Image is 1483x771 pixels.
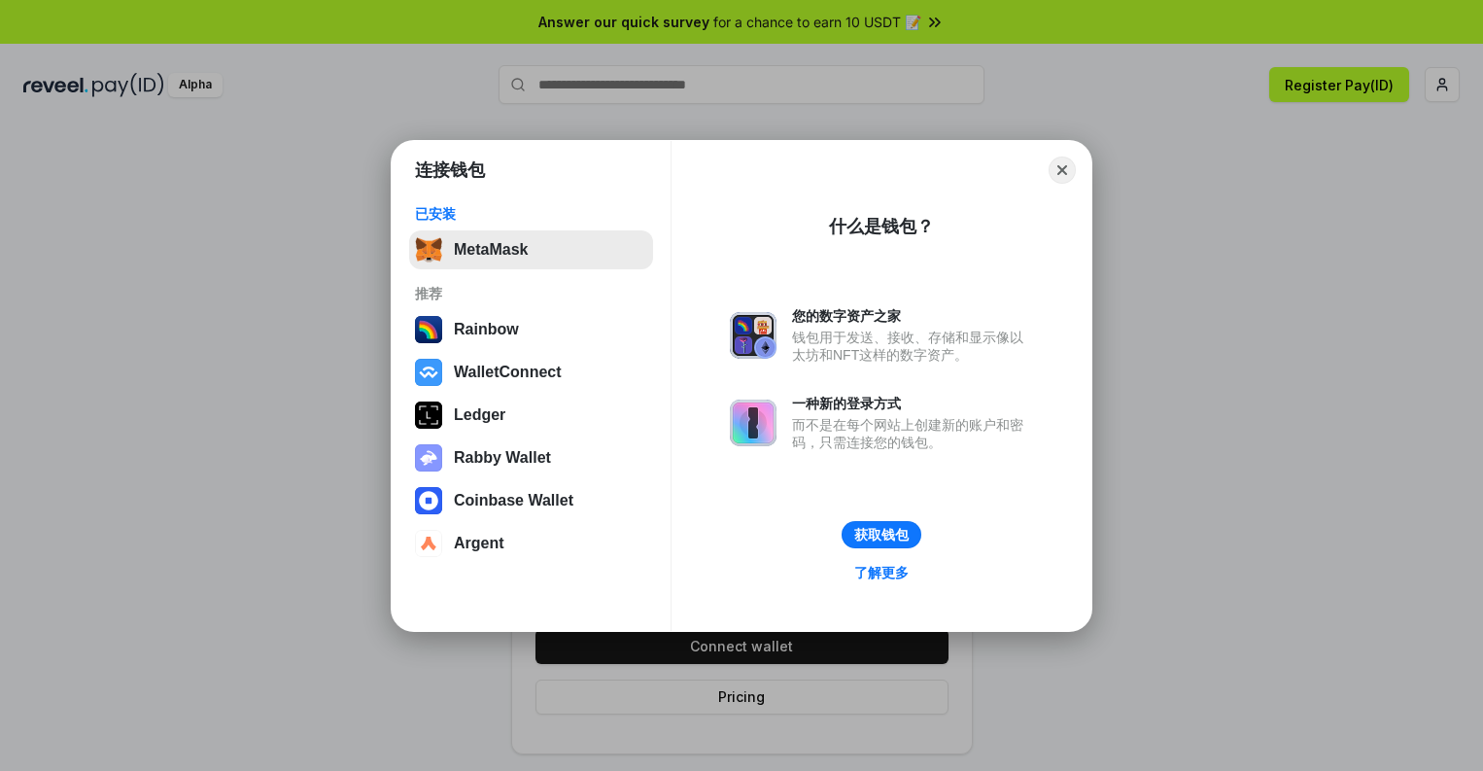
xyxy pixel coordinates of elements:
button: 获取钱包 [842,521,921,548]
div: MetaMask [454,241,528,259]
div: WalletConnect [454,364,562,381]
button: Argent [409,524,653,563]
div: 获取钱包 [854,526,909,543]
button: Coinbase Wallet [409,481,653,520]
div: 了解更多 [854,564,909,581]
button: Close [1049,157,1076,184]
img: svg+xml,%3Csvg%20xmlns%3D%22http%3A%2F%2Fwww.w3.org%2F2000%2Fsvg%22%20fill%3D%22none%22%20viewBox... [730,400,776,446]
div: 一种新的登录方式 [792,395,1033,412]
div: Rainbow [454,321,519,338]
div: Rabby Wallet [454,449,551,467]
img: svg+xml,%3Csvg%20xmlns%3D%22http%3A%2F%2Fwww.w3.org%2F2000%2Fsvg%22%20width%3D%2228%22%20height%3... [415,402,442,429]
div: 而不是在每个网站上创建新的账户和密码，只需连接您的钱包。 [792,416,1033,451]
div: 已安装 [415,205,647,223]
button: Rainbow [409,310,653,349]
img: svg+xml,%3Csvg%20xmlns%3D%22http%3A%2F%2Fwww.w3.org%2F2000%2Fsvg%22%20fill%3D%22none%22%20viewBox... [730,312,776,359]
button: Ledger [409,396,653,435]
div: Argent [454,535,504,552]
img: svg+xml,%3Csvg%20width%3D%2228%22%20height%3D%2228%22%20viewBox%3D%220%200%2028%2028%22%20fill%3D... [415,530,442,557]
img: svg+xml,%3Csvg%20width%3D%2228%22%20height%3D%2228%22%20viewBox%3D%220%200%2028%2028%22%20fill%3D... [415,487,442,514]
div: 您的数字资产之家 [792,307,1033,325]
img: svg+xml,%3Csvg%20width%3D%2228%22%20height%3D%2228%22%20viewBox%3D%220%200%2028%2028%22%20fill%3D... [415,359,442,386]
div: 什么是钱包？ [829,215,934,238]
button: MetaMask [409,230,653,269]
div: 钱包用于发送、接收、存储和显示像以太坊和NFT这样的数字资产。 [792,329,1033,364]
img: svg+xml,%3Csvg%20xmlns%3D%22http%3A%2F%2Fwww.w3.org%2F2000%2Fsvg%22%20fill%3D%22none%22%20viewBox... [415,444,442,472]
img: svg+xml,%3Csvg%20fill%3D%22none%22%20height%3D%2233%22%20viewBox%3D%220%200%2035%2033%22%20width%... [415,236,442,263]
h1: 连接钱包 [415,158,485,182]
div: 推荐 [415,285,647,302]
img: svg+xml,%3Csvg%20width%3D%22120%22%20height%3D%22120%22%20viewBox%3D%220%200%20120%20120%22%20fil... [415,316,442,343]
div: Coinbase Wallet [454,492,573,509]
a: 了解更多 [843,560,920,585]
button: WalletConnect [409,353,653,392]
div: Ledger [454,406,505,424]
button: Rabby Wallet [409,438,653,477]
